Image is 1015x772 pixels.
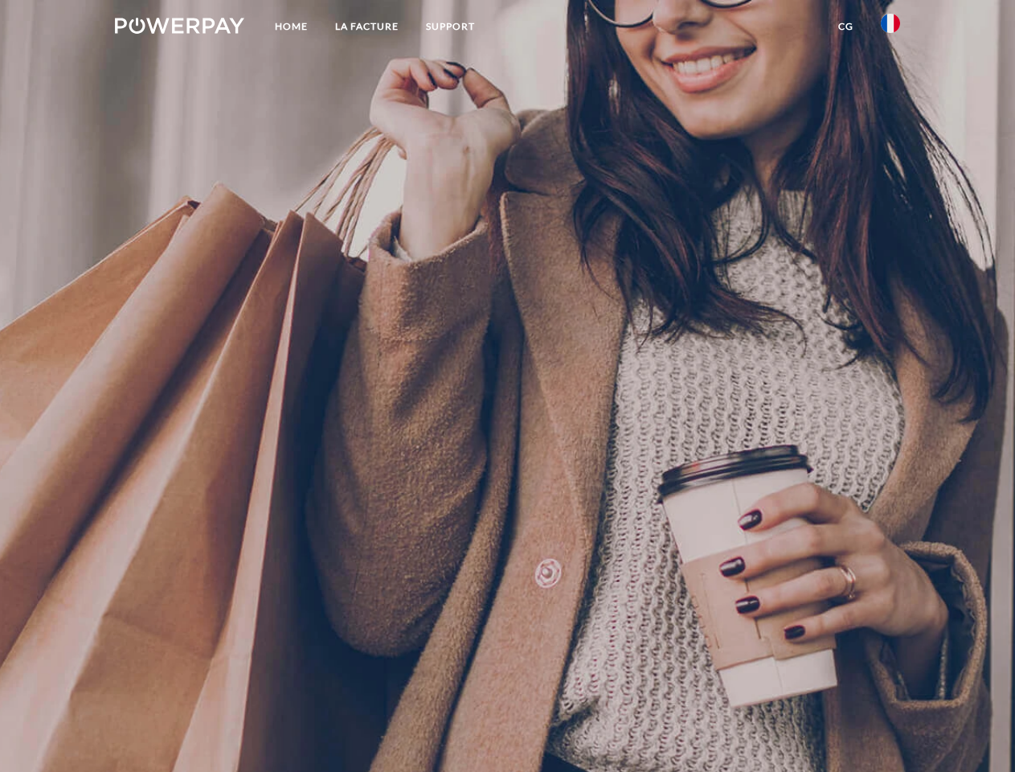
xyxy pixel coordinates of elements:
[115,18,244,34] img: logo-powerpay-white.svg
[412,12,489,41] a: Support
[321,12,412,41] a: LA FACTURE
[261,12,321,41] a: Home
[881,14,900,33] img: fr
[825,12,867,41] a: CG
